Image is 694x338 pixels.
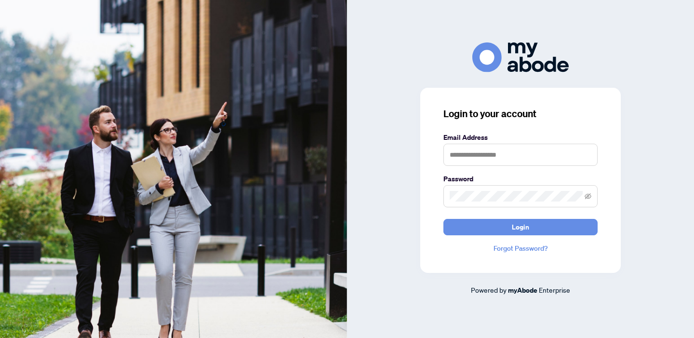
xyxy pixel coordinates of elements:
[512,219,529,235] span: Login
[472,42,569,72] img: ma-logo
[443,219,598,235] button: Login
[508,285,537,296] a: myAbode
[539,285,570,294] span: Enterprise
[585,193,591,200] span: eye-invisible
[443,243,598,254] a: Forgot Password?
[443,174,598,184] label: Password
[443,132,598,143] label: Email Address
[443,107,598,121] h3: Login to your account
[471,285,507,294] span: Powered by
